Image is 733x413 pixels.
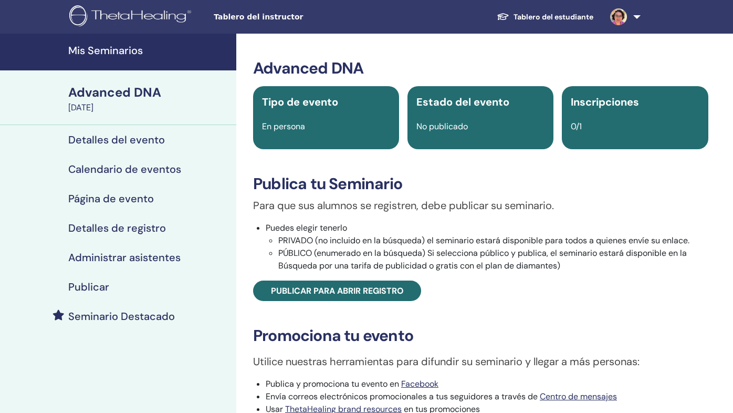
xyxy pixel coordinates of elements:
[278,247,708,272] li: PÚBLICO (enumerado en la búsqueda) Si selecciona público y publica, el seminario estará disponibl...
[214,12,371,23] span: Tablero del instructor
[68,222,166,234] h4: Detalles de registro
[68,310,175,323] h4: Seminario Destacado
[68,44,230,57] h4: Mis Seminarios
[271,285,404,296] span: Publicar para abrir registro
[253,281,421,301] a: Publicar para abrir registro
[62,84,236,114] a: Advanced DNA[DATE]
[68,251,181,264] h4: Administrar asistentes
[416,121,468,132] span: No publicado
[68,133,165,146] h4: Detalles del evento
[68,84,230,101] div: Advanced DNA
[497,12,509,21] img: graduation-cap-white.svg
[253,174,708,193] h3: Publica tu Seminario
[68,281,109,293] h4: Publicar
[266,390,708,403] li: Envía correos electrónicos promocionales a tus seguidores a través de
[253,198,708,213] p: Para que sus alumnos se registren, debe publicar su seminario.
[401,378,438,389] a: Facebook
[253,59,708,78] h3: Advanced DNA
[571,121,582,132] span: 0/1
[610,8,627,25] img: default.jpg
[540,391,617,402] a: Centro de mensajes
[253,326,708,345] h3: Promociona tu evento
[68,192,154,205] h4: Página de evento
[266,378,708,390] li: Publica y promociona tu evento en
[262,121,305,132] span: En persona
[68,163,181,175] h4: Calendario de eventos
[262,95,338,109] span: Tipo de evento
[488,7,602,27] a: Tablero del estudiante
[416,95,509,109] span: Estado del evento
[69,5,195,29] img: logo.png
[571,95,639,109] span: Inscripciones
[278,234,708,247] li: PRIVADO (no incluido en la búsqueda) el seminario estará disponible para todos a quienes envíe su...
[68,101,230,114] div: [DATE]
[266,222,708,272] li: Puedes elegir tenerlo
[253,354,708,369] p: Utilice nuestras herramientas para difundir su seminario y llegar a más personas:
